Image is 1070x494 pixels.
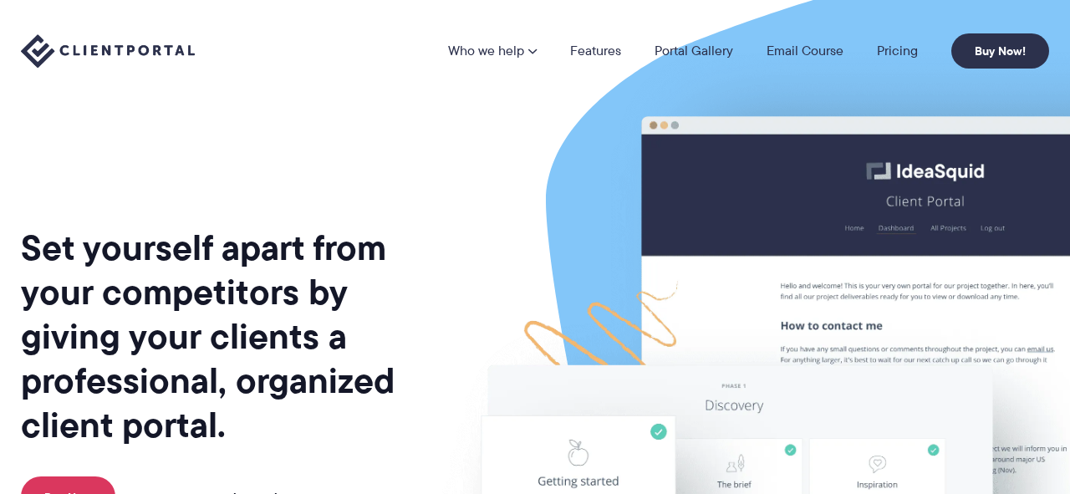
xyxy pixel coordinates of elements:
a: Pricing [877,44,918,58]
a: Email Course [767,44,843,58]
a: Who we help [448,44,537,58]
a: Features [570,44,621,58]
a: Buy Now! [951,33,1049,69]
h1: Set yourself apart from your competitors by giving your clients a professional, organized client ... [21,226,432,447]
a: Portal Gallery [655,44,733,58]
